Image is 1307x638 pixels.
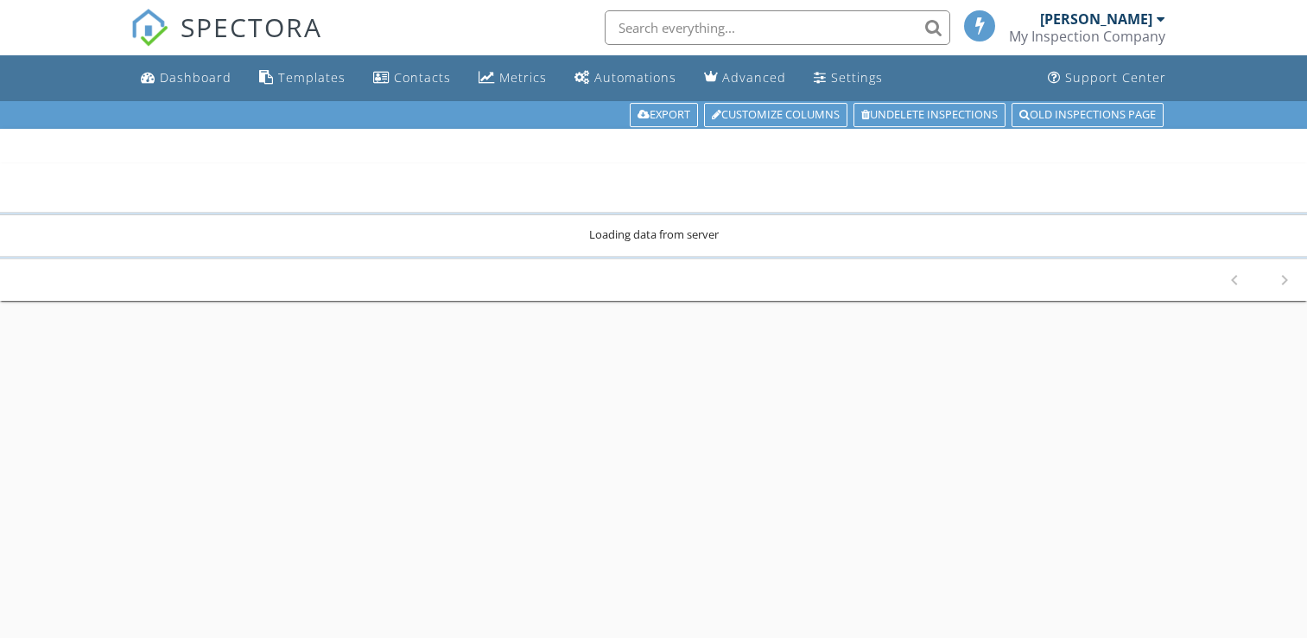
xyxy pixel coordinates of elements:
[1012,103,1164,127] a: Old inspections page
[394,69,451,86] div: Contacts
[472,62,554,94] a: Metrics
[252,62,352,94] a: Templates
[1009,28,1165,45] div: My Inspection Company
[594,69,676,86] div: Automations
[1065,69,1166,86] div: Support Center
[134,62,238,94] a: Dashboard
[807,62,890,94] a: Settings
[568,62,683,94] a: Automations (Basic)
[1040,10,1152,28] div: [PERSON_NAME]
[130,23,322,60] a: SPECTORA
[853,103,1006,127] a: Undelete inspections
[722,69,786,86] div: Advanced
[278,69,346,86] div: Templates
[630,103,698,127] a: Export
[499,69,547,86] div: Metrics
[697,62,793,94] a: Advanced
[704,103,847,127] a: Customize Columns
[160,69,232,86] div: Dashboard
[130,9,168,47] img: The Best Home Inspection Software - Spectora
[831,69,883,86] div: Settings
[366,62,458,94] a: Contacts
[1041,62,1173,94] a: Support Center
[181,9,322,45] span: SPECTORA
[605,10,950,45] input: Search everything...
